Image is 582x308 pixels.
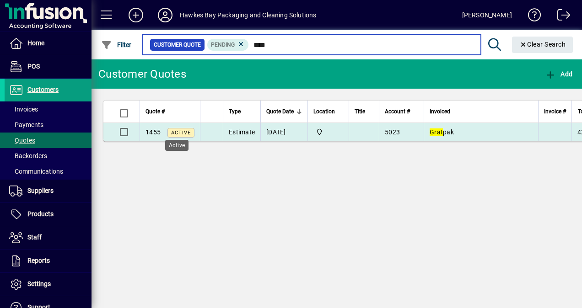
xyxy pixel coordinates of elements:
td: [DATE] [260,123,307,141]
span: Add [545,70,572,78]
a: Backorders [5,148,92,164]
div: Location [313,106,343,117]
a: Communications [5,164,92,179]
div: Customer Quotes [98,67,186,81]
a: Reports [5,250,92,272]
a: Products [5,203,92,226]
button: Profile [151,7,180,23]
span: Type [229,106,241,117]
span: Backorders [9,152,47,159]
span: Active [171,130,191,136]
a: Suppliers [5,180,92,202]
span: Payments [9,121,43,128]
span: Clear Search [519,41,566,48]
div: Title [355,106,373,117]
span: Home [27,39,44,47]
a: Home [5,32,92,55]
span: Invoices [9,106,38,113]
div: Account # [385,106,418,117]
div: [PERSON_NAME] [462,8,512,22]
span: Quotes [9,137,35,144]
span: Quote Date [266,106,294,117]
div: Invoiced [430,106,533,117]
span: Suppliers [27,187,54,194]
span: Title [355,106,365,117]
span: 5023 [385,128,400,136]
div: Active [165,140,189,151]
span: Customers [27,86,59,93]
a: Quotes [5,133,92,148]
span: Quote # [145,106,165,117]
span: Central [313,127,343,137]
span: Invoice # [544,106,566,117]
button: Clear [512,37,573,53]
span: Filter [101,41,132,48]
a: Staff [5,226,92,249]
a: Settings [5,273,92,296]
span: Staff [27,234,42,241]
mat-chip: Pending Status: Pending [207,39,249,51]
span: POS [27,63,40,70]
span: Pending [211,42,235,48]
div: Hawkes Bay Packaging and Cleaning Solutions [180,8,317,22]
span: Location [313,106,335,117]
span: Invoiced [430,106,450,117]
a: Invoices [5,101,92,117]
a: POS [5,55,92,78]
span: Settings [27,280,51,287]
a: Knowledge Base [521,2,541,32]
span: Reports [27,257,50,264]
a: Logout [550,2,571,32]
span: Products [27,210,54,218]
div: Quote # [145,106,194,117]
span: Account # [385,106,410,117]
button: Add [543,66,575,82]
em: Grat [430,128,443,136]
span: pak [430,128,454,136]
span: Communications [9,168,63,175]
span: Customer Quote [154,40,201,49]
button: Add [121,7,151,23]
span: Estimate [229,128,255,136]
button: Filter [99,37,134,53]
a: Payments [5,117,92,133]
div: Quote Date [266,106,302,117]
span: 1455 [145,128,161,136]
